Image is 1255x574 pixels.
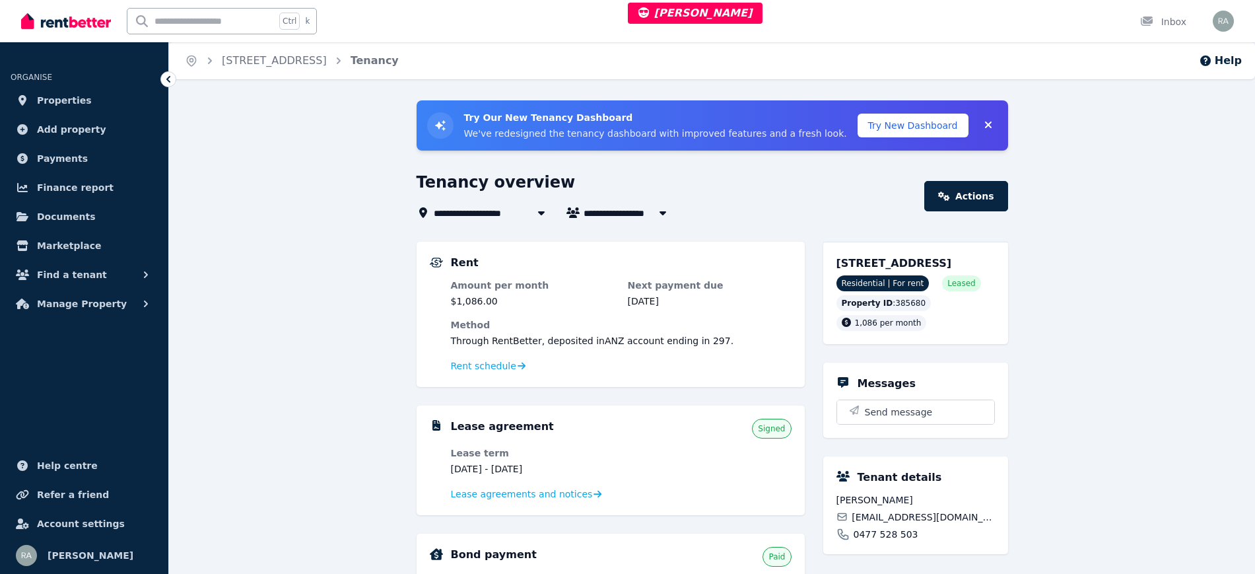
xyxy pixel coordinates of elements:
div: : 385680 [836,295,932,311]
span: Send message [865,406,933,419]
button: Find a tenant [11,262,158,288]
h5: Bond payment [451,547,537,563]
span: Find a tenant [37,267,107,283]
a: Add property [11,116,158,143]
img: RentBetter [21,11,111,31]
span: Rent schedule [451,359,516,373]
span: [PERSON_NAME] [638,7,753,19]
div: Inbox [1140,15,1186,28]
span: [PERSON_NAME] [836,493,995,507]
button: Collapse banner [979,115,998,136]
span: Ctrl [279,13,300,30]
span: [PERSON_NAME] [48,548,133,563]
dt: Method [451,318,792,332]
h5: Rent [451,255,479,271]
span: Through RentBetter , deposited in ANZ account ending in 297 . [451,336,734,346]
dt: Amount per month [451,279,615,292]
h5: Lease agreement [451,419,554,435]
img: Bond Details [430,548,443,560]
span: Refer a friend [37,487,109,503]
a: Finance report [11,174,158,201]
dd: [DATE] [628,295,792,308]
dd: $1,086.00 [451,295,615,308]
h5: Messages [858,376,916,392]
span: 1,086 per month [855,318,922,328]
dt: Next payment due [628,279,792,292]
a: Marketplace [11,233,158,259]
nav: Breadcrumb [169,42,415,79]
span: 0477 528 503 [854,528,918,541]
dt: Lease term [451,447,615,460]
span: Paid [768,552,785,562]
div: Try New Tenancy Dashboard [417,100,1008,151]
span: Account settings [37,516,125,532]
button: Send message [837,400,994,424]
a: Properties [11,87,158,114]
span: Help centre [37,458,98,474]
a: Account settings [11,511,158,537]
span: [STREET_ADDRESS] [836,257,952,269]
span: [EMAIL_ADDRESS][DOMAIN_NAME] [852,511,994,524]
p: We've redesigned the tenancy dashboard with improved features and a fresh look. [464,127,847,140]
h3: Try Our New Tenancy Dashboard [464,111,847,124]
h5: Tenant details [858,470,942,485]
button: Help [1199,53,1242,69]
a: Tenancy [351,54,399,67]
span: Residential | For rent [836,275,930,291]
img: Rochelle Alvarez [1213,11,1234,32]
span: Add property [37,122,106,137]
span: Leased [947,278,975,289]
h1: Tenancy overview [417,172,576,193]
span: ORGANISE [11,73,52,82]
span: Payments [37,151,88,166]
a: Actions [924,181,1007,211]
span: Documents [37,209,96,225]
span: k [305,16,310,26]
img: Rental Payments [430,258,443,268]
a: Rent schedule [451,359,526,373]
span: Marketplace [37,238,101,254]
span: Signed [758,423,785,434]
span: Properties [37,92,92,108]
dd: [DATE] - [DATE] [451,462,615,476]
span: Property ID [842,298,893,308]
a: Payments [11,145,158,172]
span: Finance report [37,180,114,196]
button: Try New Dashboard [858,114,968,137]
img: Rochelle Alvarez [16,545,37,566]
a: Lease agreements and notices [451,487,602,501]
a: [STREET_ADDRESS] [222,54,327,67]
a: Help centre [11,452,158,479]
a: Documents [11,203,158,230]
span: Manage Property [37,296,127,312]
a: Refer a friend [11,482,158,508]
span: Lease agreements and notices [451,487,593,501]
button: Manage Property [11,291,158,317]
